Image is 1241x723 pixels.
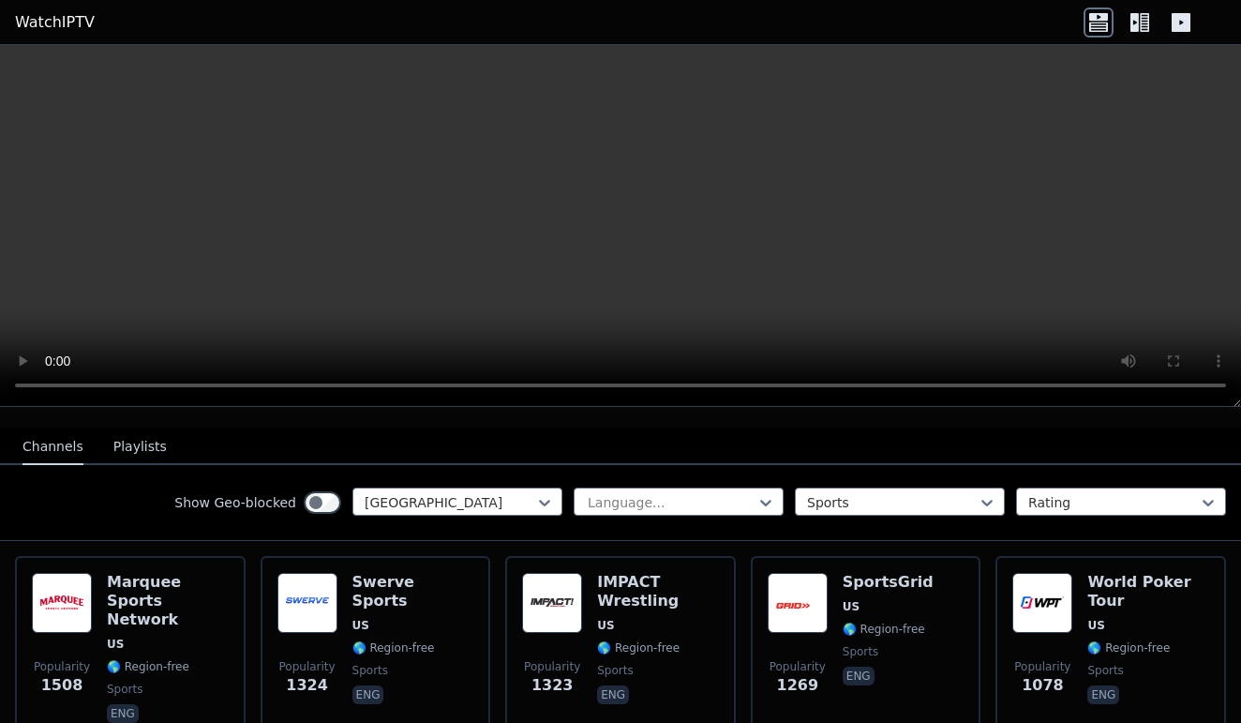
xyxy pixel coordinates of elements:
[843,667,875,685] p: eng
[277,573,337,633] img: Swerve Sports
[107,637,124,652] span: US
[1022,674,1064,697] span: 1078
[1087,663,1123,678] span: sports
[352,618,369,633] span: US
[1087,685,1119,704] p: eng
[279,659,336,674] span: Popularity
[174,493,296,512] label: Show Geo-blocked
[843,573,934,592] h6: SportsGrid
[352,663,388,678] span: sports
[531,674,574,697] span: 1323
[1087,573,1209,610] h6: World Poker Tour
[1087,640,1170,655] span: 🌎 Region-free
[34,659,90,674] span: Popularity
[15,11,95,34] a: WatchIPTV
[597,618,614,633] span: US
[1014,659,1070,674] span: Popularity
[843,599,860,614] span: US
[352,573,474,610] h6: Swerve Sports
[107,704,139,723] p: eng
[113,429,167,465] button: Playlists
[107,659,189,674] span: 🌎 Region-free
[768,573,828,633] img: SportsGrid
[22,429,83,465] button: Channels
[597,685,629,704] p: eng
[524,659,580,674] span: Popularity
[286,674,328,697] span: 1324
[522,573,582,633] img: IMPACT Wrestling
[1087,618,1104,633] span: US
[352,640,435,655] span: 🌎 Region-free
[597,663,633,678] span: sports
[107,573,229,629] h6: Marquee Sports Network
[352,685,384,704] p: eng
[597,573,719,610] h6: IMPACT Wrestling
[1012,573,1072,633] img: World Poker Tour
[41,674,83,697] span: 1508
[843,644,878,659] span: sports
[843,622,925,637] span: 🌎 Region-free
[770,659,826,674] span: Popularity
[777,674,819,697] span: 1269
[107,682,142,697] span: sports
[597,640,680,655] span: 🌎 Region-free
[32,573,92,633] img: Marquee Sports Network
